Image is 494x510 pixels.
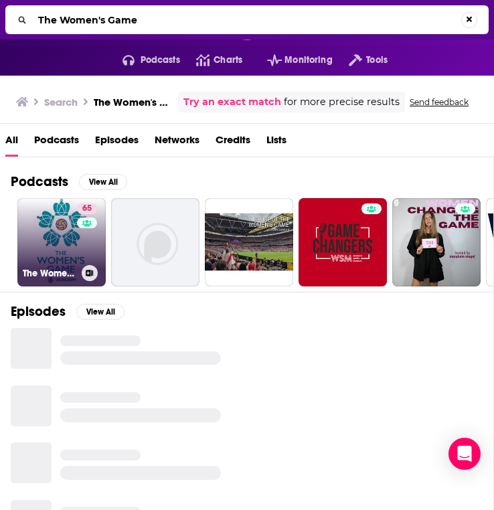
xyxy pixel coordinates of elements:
[5,129,18,157] a: All
[44,96,78,108] h3: Search
[76,304,125,320] button: View All
[216,129,250,157] a: Credits
[155,129,199,157] a: Networks
[11,303,125,320] a: EpisodesView All
[284,94,400,110] span: for more precise results
[284,51,332,70] span: Monitoring
[94,96,173,108] h3: The Women's Game
[180,50,242,71] a: Charts
[406,96,473,108] button: Send feedback
[23,268,76,279] h3: The Women's Game
[11,173,68,190] h2: Podcasts
[95,129,139,157] a: Episodes
[34,129,79,157] a: Podcasts
[266,129,286,157] a: Lists
[448,438,481,470] div: Open Intercom Messenger
[251,50,333,71] button: open menu
[106,50,180,71] button: open menu
[333,50,388,71] button: open menu
[214,51,242,70] span: Charts
[11,303,66,320] h2: Episodes
[77,203,97,214] a: 65
[183,94,281,110] a: Try an exact match
[82,202,92,216] span: 65
[17,198,106,286] a: 65The Women's Game
[79,174,127,190] button: View All
[141,51,180,70] span: Podcasts
[11,173,127,190] a: PodcastsView All
[366,51,388,70] span: Tools
[33,9,461,31] input: Search...
[5,5,489,34] div: Search...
